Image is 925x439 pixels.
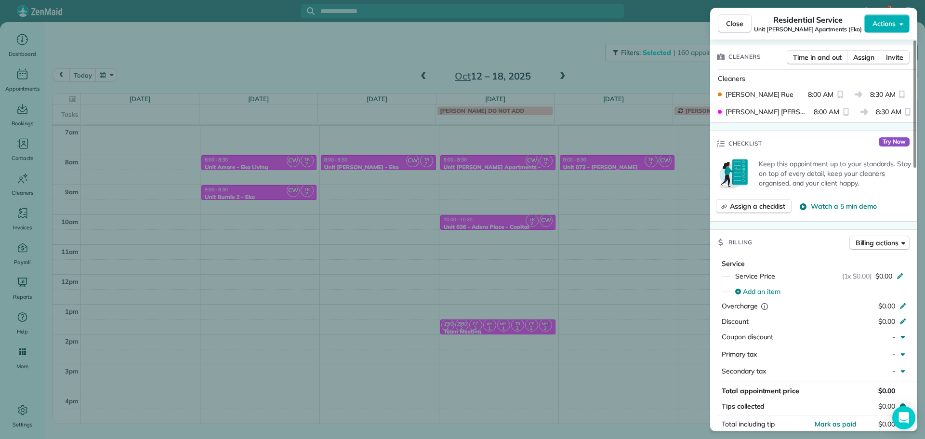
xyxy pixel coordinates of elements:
span: $0.00 [878,420,895,428]
span: Total including tip [722,420,775,428]
span: - [892,333,895,341]
button: Service Price(1x $0.00)$0.00 [729,268,910,284]
button: Invite [880,50,910,65]
span: Assign [853,53,874,62]
span: Cleaners [718,74,745,83]
span: $0.00 [878,302,895,310]
span: Coupon discount [722,333,773,341]
span: Residential Service [773,14,842,26]
p: Keep this appointment up to your standards. Stay on top of every detail, keep your cleaners organ... [759,159,912,188]
span: Primary tax [722,350,757,359]
button: Tips collected$0.00 [718,399,910,413]
span: Try Now [879,137,910,147]
button: Time in and out [787,50,848,65]
span: Billing actions [856,238,899,248]
button: Assign [847,50,881,65]
span: - [892,367,895,375]
span: Unit [PERSON_NAME] Apartments (Eko) [754,26,862,33]
span: Close [726,19,743,28]
span: Add an item [743,287,780,296]
button: Close [718,14,752,33]
div: Overcharge [722,301,805,311]
span: Total appointment price [722,386,799,395]
span: Cleaners [728,52,761,62]
span: Actions [872,19,896,28]
span: Time in and out [793,53,842,62]
span: Invite [886,53,903,62]
button: Add an item [729,284,910,299]
span: Tips collected [722,401,765,411]
span: Mark as paid [815,420,857,428]
span: Discount [722,317,749,326]
span: $0.00 [878,317,895,326]
button: Assign a checklist [716,199,792,213]
span: Watch a 5 min demo [811,201,876,211]
span: Billing [728,238,753,247]
button: Watch a 5 min demo [799,201,876,211]
span: $0.00 [878,386,895,395]
span: $0.00 [875,271,892,281]
span: Service Price [735,271,775,281]
span: [PERSON_NAME] Rue [726,90,793,99]
span: Checklist [728,139,762,148]
span: Secondary tax [722,367,766,375]
span: 8:30 AM [870,90,896,99]
span: [PERSON_NAME] [PERSON_NAME]-German [726,107,810,117]
div: Open Intercom Messenger [892,406,915,429]
span: - [892,350,895,359]
span: (1x $0.00) [842,271,872,281]
span: 8:00 AM [814,107,839,117]
span: Service [722,259,745,268]
span: 8:30 AM [876,107,901,117]
span: 8:00 AM [808,90,833,99]
span: $0.00 [878,401,895,411]
span: Assign a checklist [730,201,785,211]
button: Mark as paid [815,419,857,429]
